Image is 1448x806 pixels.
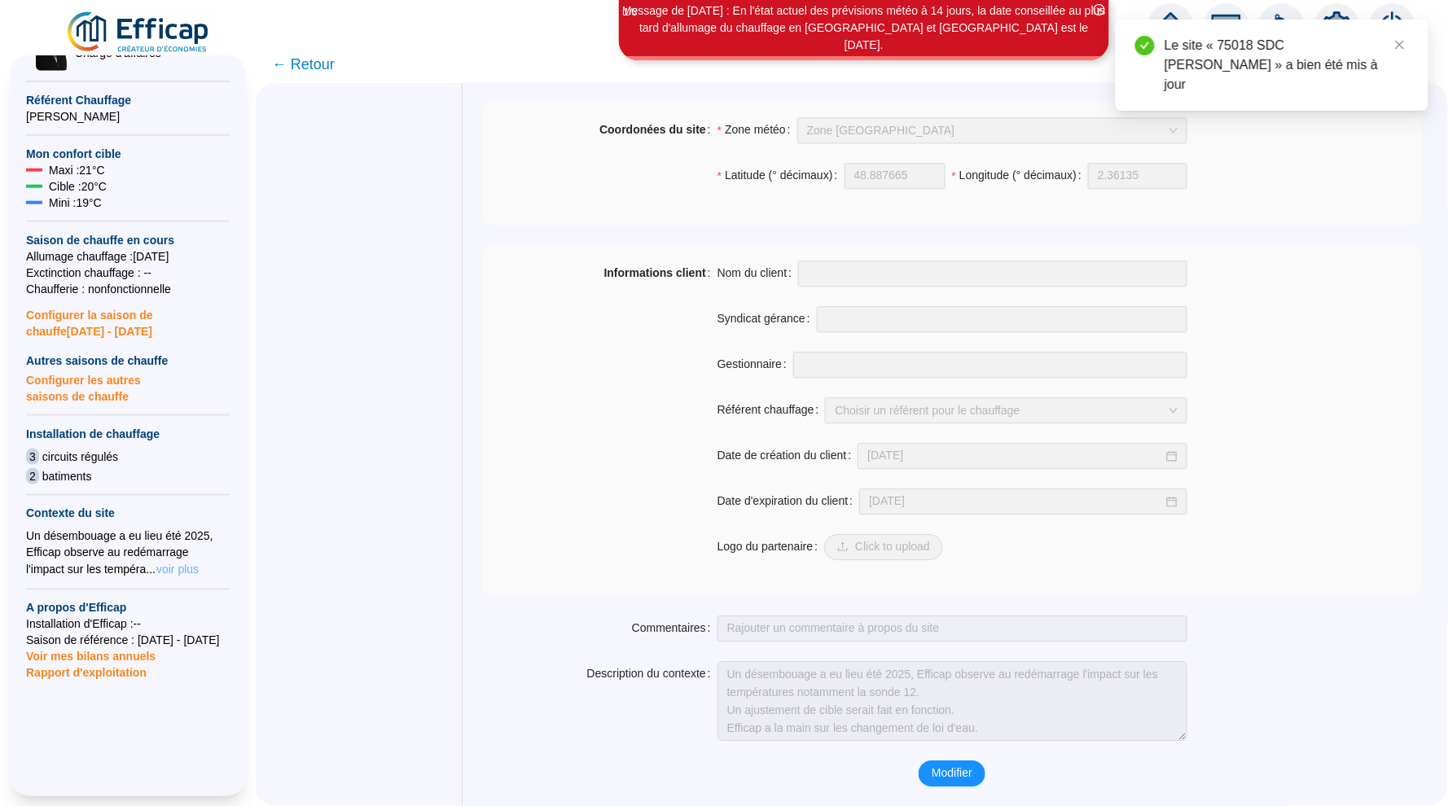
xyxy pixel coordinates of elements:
[717,117,797,143] label: Zone météo
[26,449,39,465] span: 3
[49,162,105,178] span: Maxi : 21 °C
[26,528,230,579] div: Un désembouage a eu lieu été 2025, Efficap observe au redémarrage l'impact sur les tempéra...
[26,616,230,633] span: Installation d'Efficap : --
[717,163,845,189] label: Latitude (° décimaux)
[26,468,39,484] span: 2
[26,633,230,649] span: Saison de référence : [DATE] - [DATE]
[807,118,1178,142] span: Zone Paris
[26,248,230,265] span: Allumage chauffage : [DATE]
[49,195,102,211] span: Mini : 19 °C
[1323,11,1352,41] span: setting
[26,641,156,664] span: Voir mes bilans annuels
[26,506,230,522] span: Contexte du site
[65,10,213,55] img: efficap energie logo
[272,53,335,76] span: ← Retour
[845,164,945,188] input: Latitude (° décimaux)
[26,353,230,369] span: Autres saisons de chauffe
[717,397,826,423] label: Référent chauffage
[1156,11,1186,41] span: home
[1212,11,1241,41] span: fund
[1089,164,1187,188] input: Longitude (° décimaux)
[1135,36,1155,55] span: check-circle
[599,123,706,136] strong: Coordonées du site
[798,261,1187,287] input: Nom du client
[717,261,798,287] label: Nom du client
[717,306,817,332] label: Syndicat gérance
[156,561,200,579] button: voir plus
[1391,36,1409,54] a: Close
[26,108,230,125] span: [PERSON_NAME]
[604,266,706,279] strong: Informations client
[623,6,638,18] i: 1 / 3
[1370,3,1415,49] img: alerts
[621,2,1107,54] div: Message de [DATE] : En l'état actuel des prévisions météo à 14 jours, la date conseillée au plus ...
[717,443,858,469] label: Date de création du client
[717,352,793,378] label: Gestionnaire
[793,352,1187,378] input: Gestionnaire
[869,493,1162,510] input: Date d'expiration du client
[1094,4,1105,15] span: close-circle
[817,306,1187,332] input: Syndicat gérance
[587,661,717,687] label: Description du contexte
[42,449,118,465] span: circuits régulés
[42,468,92,484] span: batiments
[1259,3,1305,49] img: alerts
[26,265,230,281] span: Exctinction chauffage : --
[824,534,943,560] button: Click to upload
[26,369,230,405] span: Configurer les autres saisons de chauffe
[49,178,107,195] span: Cible : 20 °C
[919,760,985,786] button: Modifier
[1165,36,1409,94] div: Le site « 75018 SDC [PERSON_NAME] » a bien été mis à jour
[26,665,230,681] span: Rapport d'exploitation
[26,232,230,248] span: Saison de chauffe en cours
[26,92,230,108] span: Référent Chauffage
[717,661,1187,741] textarea: Description du contexte
[1394,39,1406,50] span: close
[717,488,860,515] label: Date d'expiration du client
[632,615,717,642] label: Commentaires
[26,600,230,616] span: A propos d'Efficap
[867,447,1162,464] input: Date de création du client
[717,615,1187,642] input: Commentaires
[26,281,230,297] span: Chaufferie : non fonctionnelle
[26,146,230,162] span: Mon confort cible
[156,562,199,578] span: voir plus
[717,534,824,560] label: Logo du partenaire
[26,297,230,339] span: Configurer la saison de chauffe [DATE] - [DATE]
[26,426,230,442] span: Installation de chauffage
[952,163,1088,189] label: Longitude (° décimaux)
[932,764,972,782] span: Modifier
